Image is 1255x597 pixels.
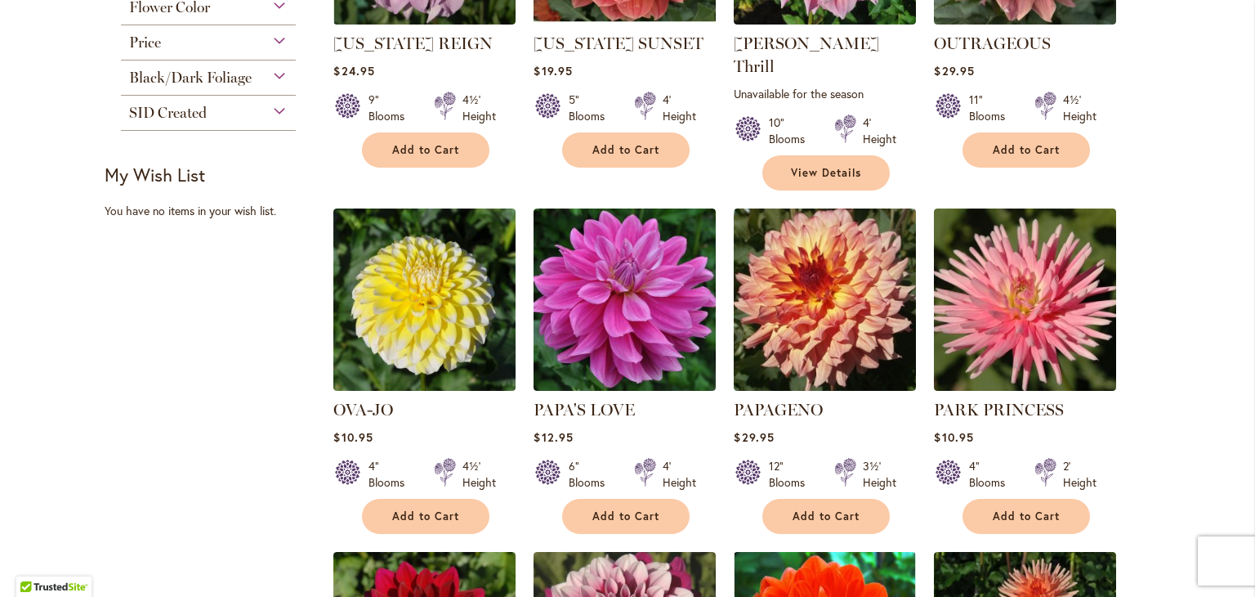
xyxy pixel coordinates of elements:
[969,458,1015,491] div: 4" Blooms
[762,499,890,534] button: Add to Cart
[934,63,974,79] span: $29.95
[368,458,414,491] div: 4" Blooms
[592,509,659,523] span: Add to Cart
[462,458,496,491] div: 4½' Height
[934,400,1064,420] a: PARK PRINCESS
[105,203,323,219] div: You have no items in your wish list.
[368,92,414,124] div: 9" Blooms
[129,104,207,122] span: SID Created
[663,92,696,124] div: 4' Height
[791,166,861,180] span: View Details
[129,34,161,52] span: Price
[333,63,374,79] span: $24.95
[863,458,896,491] div: 3½' Height
[333,34,493,53] a: [US_STATE] REIGN
[534,429,573,445] span: $12.95
[734,379,916,394] a: Papageno
[534,209,716,391] img: PAPA'S LOVE
[993,509,1060,523] span: Add to Cart
[534,34,703,53] a: [US_STATE] SUNSET
[333,429,373,445] span: $10.95
[734,86,916,101] p: Unavailable for the season
[592,143,659,157] span: Add to Cart
[392,143,459,157] span: Add to Cart
[934,209,1116,391] img: PARK PRINCESS
[934,12,1116,28] a: OUTRAGEOUS
[969,92,1015,124] div: 11" Blooms
[562,132,690,168] button: Add to Cart
[734,400,823,420] a: PAPAGENO
[663,458,696,491] div: 4' Height
[762,155,890,191] a: View Details
[462,92,496,124] div: 4½' Height
[333,400,393,420] a: OVA-JO
[333,379,516,394] a: OVA-JO
[934,429,973,445] span: $10.95
[769,458,815,491] div: 12" Blooms
[734,12,916,28] a: Otto's Thrill
[12,539,58,585] iframe: Launch Accessibility Center
[734,209,916,391] img: Papageno
[734,429,774,445] span: $29.95
[934,34,1051,53] a: OUTRAGEOUS
[534,12,716,28] a: OREGON SUNSET
[1063,458,1096,491] div: 2' Height
[333,209,516,391] img: OVA-JO
[362,132,489,168] button: Add to Cart
[569,458,614,491] div: 6" Blooms
[793,509,860,523] span: Add to Cart
[962,499,1090,534] button: Add to Cart
[993,143,1060,157] span: Add to Cart
[562,499,690,534] button: Add to Cart
[534,379,716,394] a: PAPA'S LOVE
[392,509,459,523] span: Add to Cart
[105,163,205,186] strong: My Wish List
[934,379,1116,394] a: PARK PRINCESS
[769,114,815,147] div: 10" Blooms
[333,12,516,28] a: OREGON REIGN
[962,132,1090,168] button: Add to Cart
[534,400,635,420] a: PAPA'S LOVE
[1063,92,1096,124] div: 4½' Height
[734,34,879,76] a: [PERSON_NAME] Thrill
[362,499,489,534] button: Add to Cart
[863,114,896,147] div: 4' Height
[534,63,572,79] span: $19.95
[569,92,614,124] div: 5" Blooms
[129,69,252,87] span: Black/Dark Foliage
